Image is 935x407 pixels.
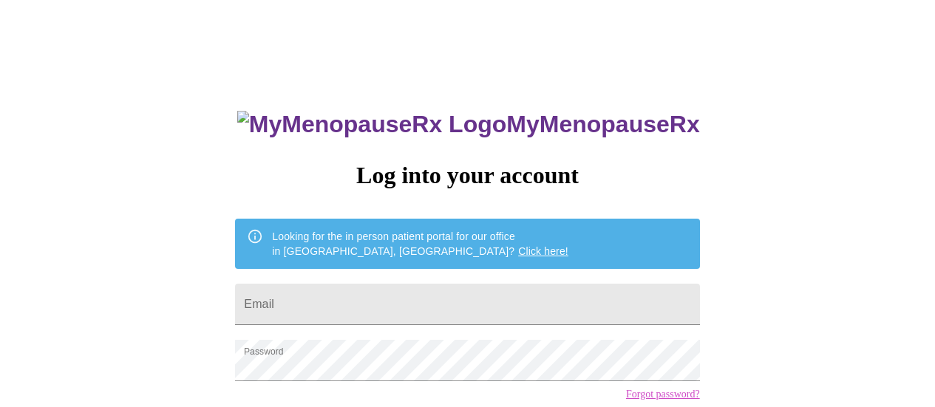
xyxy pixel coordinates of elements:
[237,111,700,138] h3: MyMenopauseRx
[518,245,568,257] a: Click here!
[272,223,568,264] div: Looking for the in person patient portal for our office in [GEOGRAPHIC_DATA], [GEOGRAPHIC_DATA]?
[626,389,700,400] a: Forgot password?
[237,111,506,138] img: MyMenopauseRx Logo
[235,162,699,189] h3: Log into your account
